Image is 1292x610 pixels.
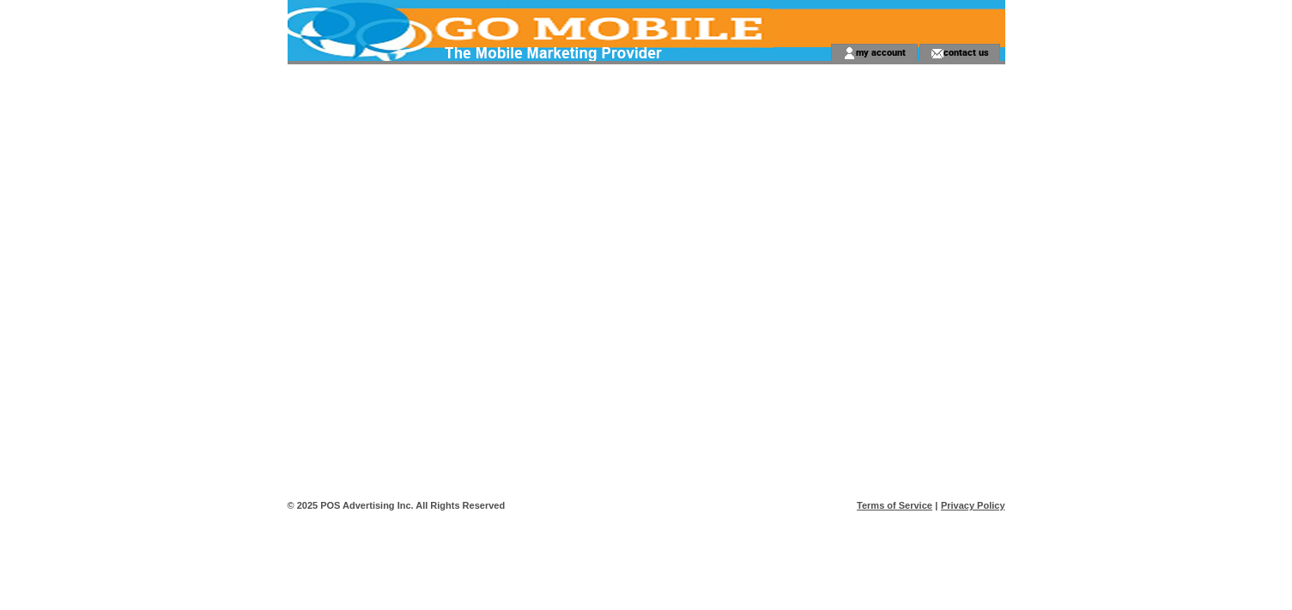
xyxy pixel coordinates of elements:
img: account_icon.gif;jsessionid=00CF0392BAA5DC83ED1E9F19550BFE81 [843,46,856,60]
span: © 2025 POS Advertising Inc. All Rights Reserved [288,500,506,510]
a: Terms of Service [857,500,932,510]
img: contact_us_icon.gif;jsessionid=00CF0392BAA5DC83ED1E9F19550BFE81 [931,46,943,60]
a: Privacy Policy [941,500,1005,510]
span: | [935,500,937,510]
a: my account [856,46,906,57]
a: contact us [943,46,989,57]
